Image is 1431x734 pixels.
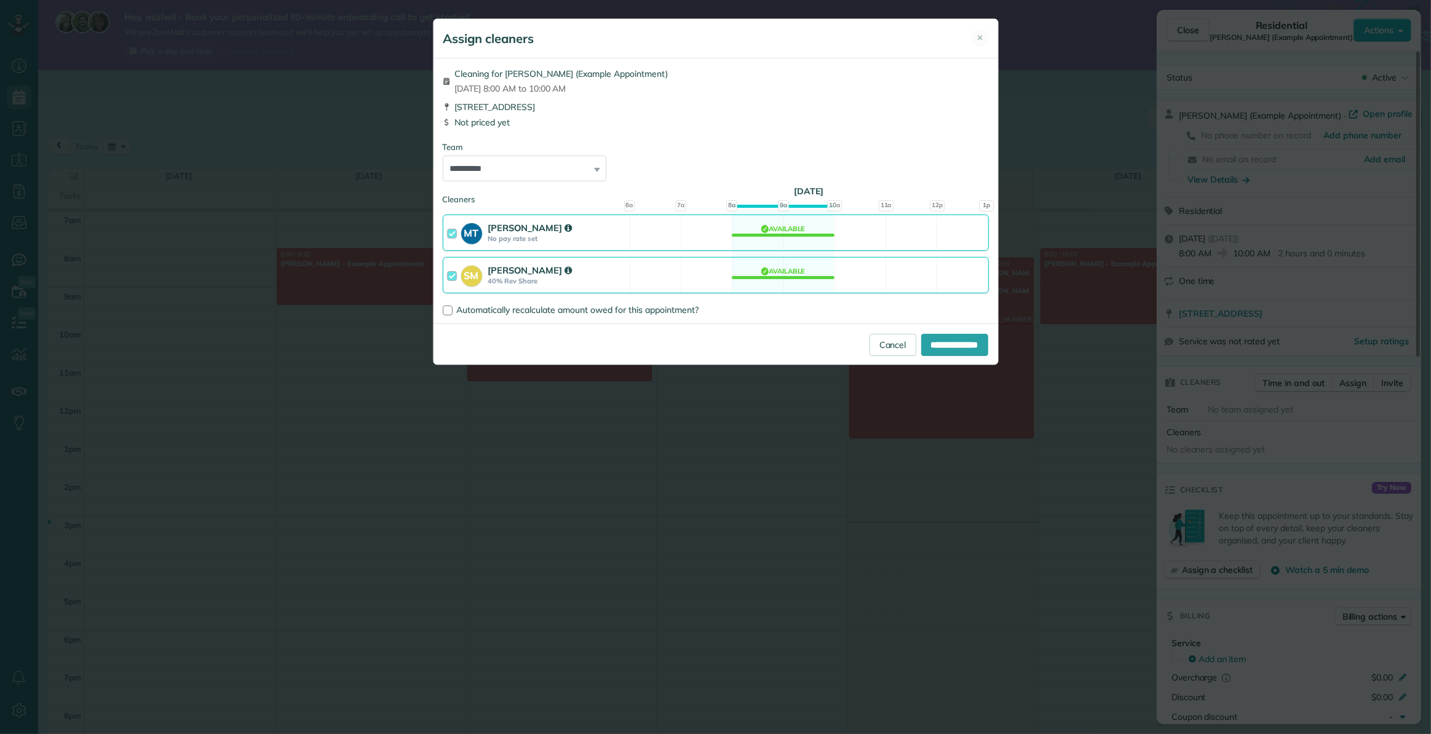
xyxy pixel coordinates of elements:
span: ✕ [977,32,984,44]
strong: No pay rate set [488,234,626,243]
strong: SM [461,266,482,283]
strong: 40% Rev Share [488,277,626,285]
a: Cancel [870,334,916,356]
h5: Assign cleaners [443,30,534,47]
span: Automatically recalculate amount owed for this appointment? [457,304,699,315]
strong: MT [461,223,482,240]
strong: [PERSON_NAME] [488,222,572,234]
div: Not priced yet [443,116,989,128]
div: Cleaners [443,194,989,197]
span: Cleaning for [PERSON_NAME] (Example Appointment) [455,68,668,80]
div: [STREET_ADDRESS] [443,101,989,113]
strong: [PERSON_NAME] [488,264,572,276]
span: [DATE] 8:00 AM to 10:00 AM [455,82,668,95]
div: Team [443,141,989,153]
